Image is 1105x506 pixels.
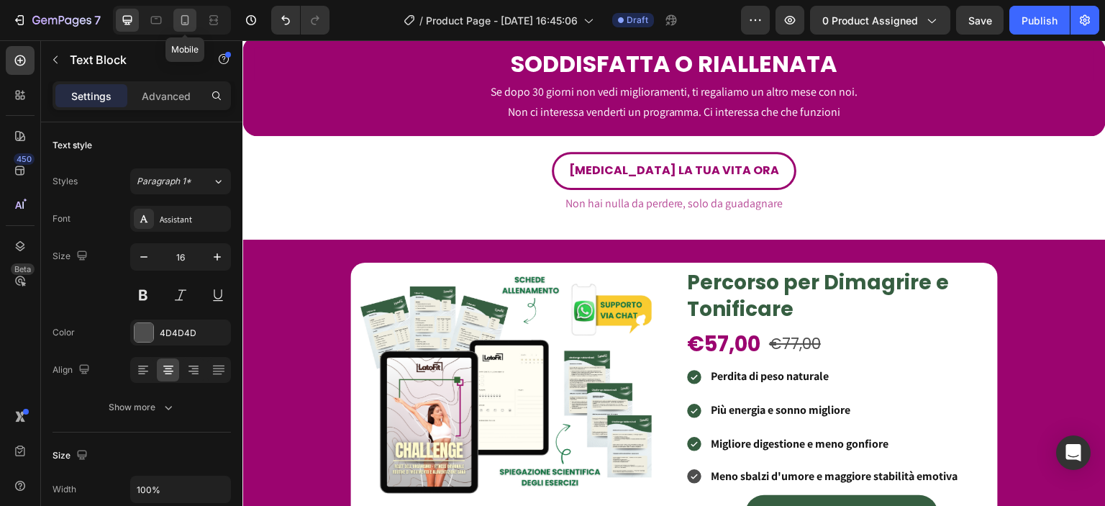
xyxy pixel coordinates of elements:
div: Publish [1022,13,1058,28]
div: Size [53,446,91,466]
strong: Più energia e sonno migliore [468,362,608,377]
strong: Perdita di peso naturale [468,328,586,343]
input: Auto [131,476,230,502]
div: Font [53,212,71,225]
div: €57,00 [443,284,519,324]
p: Advanced [142,89,191,104]
button: <p>AGGIUNGI AL CARRELLO</p> [503,455,696,493]
p: Text Block [70,51,192,68]
button: 0 product assigned [810,6,950,35]
button: Paragraph 1* [130,168,231,194]
span: Non ci interessa venderti un programma. Ci interessa che che funzioni [265,64,599,79]
span: Draft [627,14,648,27]
button: <p><span style="color:#9B046F;"><strong>CAMBIA LA TUA VITA ORA</strong></span></p> [309,112,554,150]
strong: meno gonfiore [573,396,646,411]
div: Show more [109,400,176,415]
div: Color [53,326,75,339]
p: Settings [71,89,112,104]
div: 450 [14,153,35,165]
span: Paragraph 1* [137,175,191,188]
div: Styles [53,175,78,188]
strong: [MEDICAL_DATA] LA TUA VITA ORA [327,122,537,138]
div: Text style [53,139,92,152]
div: Undo/Redo [271,6,329,35]
p: 7 [94,12,101,29]
h2: Percorso per Dimagrire e Tonificare [443,228,755,284]
strong: Meno sbalzi d'umore [468,428,572,443]
div: 4D4D4D [160,327,227,340]
span: Se dopo 30 giorni non vedi miglioramenti, ti regaliamo un altro mese con noi. [248,44,616,59]
div: €77,00 [525,289,580,319]
span: Product Page - [DATE] 16:45:06 [426,13,578,28]
span: / [419,13,423,28]
span: Non hai nulla da perdere, solo da guadagnare [323,155,541,171]
strong: Migliore digestione [468,396,563,411]
strong: e maggiore stabilità emotiva [574,428,715,443]
span: 0 product assigned [822,13,918,28]
p: AGGIUNGI AL CARRELLO [537,464,678,484]
div: Width [53,483,76,496]
button: Show more [53,394,231,420]
button: 7 [6,6,107,35]
button: Publish [1009,6,1070,35]
div: Beta [11,263,35,275]
span: Save [968,14,992,27]
strong: e [565,396,570,411]
div: Size [53,247,91,266]
button: Save [956,6,1004,35]
div: Assistant [160,213,227,226]
iframe: Design area [242,40,1105,506]
div: Align [53,361,93,380]
div: Open Intercom Messenger [1056,435,1091,470]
